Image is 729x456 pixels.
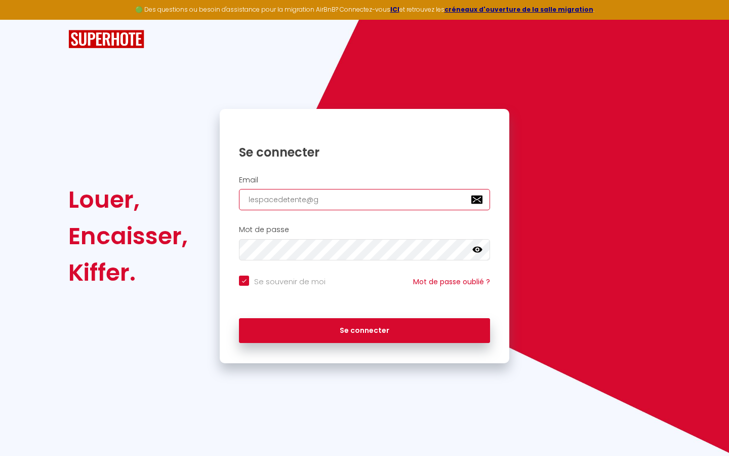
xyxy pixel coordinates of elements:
[239,318,490,344] button: Se connecter
[68,30,144,49] img: SuperHote logo
[68,181,188,218] div: Louer,
[239,176,490,184] h2: Email
[8,4,38,34] button: Ouvrir le widget de chat LiveChat
[390,5,399,14] a: ICI
[68,254,188,291] div: Kiffer.
[239,225,490,234] h2: Mot de passe
[444,5,593,14] a: créneaux d'ouverture de la salle migration
[239,189,490,210] input: Ton Email
[239,144,490,160] h1: Se connecter
[68,218,188,254] div: Encaisser,
[413,277,490,287] a: Mot de passe oublié ?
